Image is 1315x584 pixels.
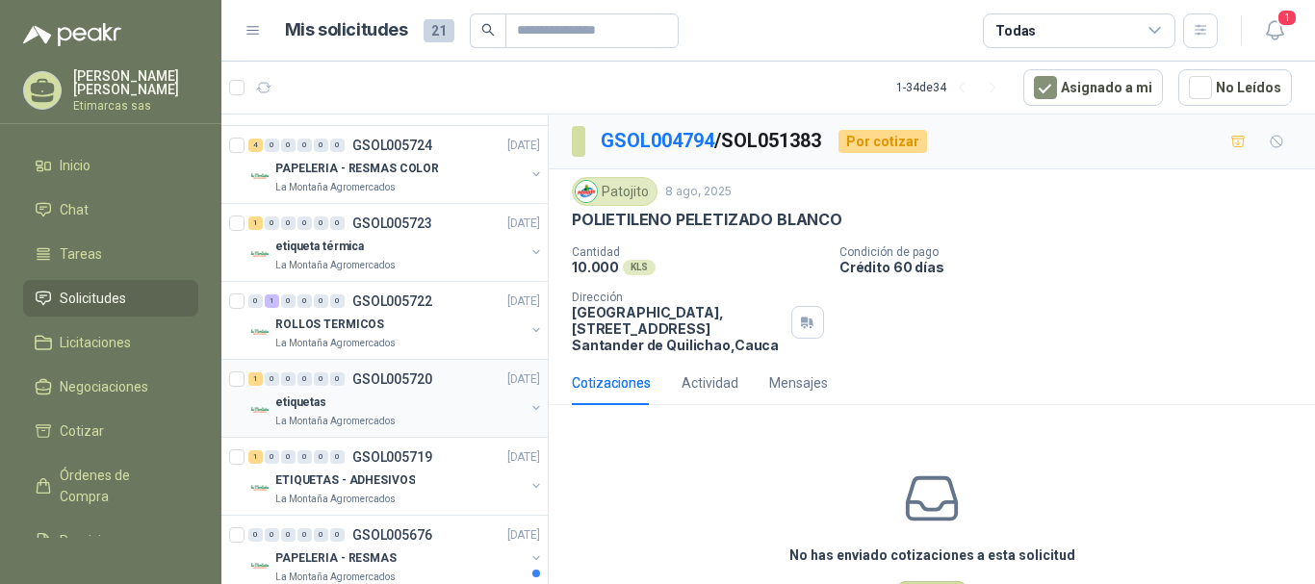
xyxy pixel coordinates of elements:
div: Cotizaciones [572,372,651,394]
p: ETIQUETAS - ADHESIVOS [275,471,415,490]
div: 0 [281,450,296,464]
h3: No has enviado cotizaciones a esta solicitud [789,545,1075,566]
button: Asignado a mi [1023,69,1163,106]
div: 0 [297,528,312,542]
p: Etimarcas sas [73,100,198,112]
div: 1 [265,294,279,308]
div: 0 [265,528,279,542]
div: 0 [265,139,279,152]
p: Dirección [572,291,784,304]
p: La Montaña Agromercados [275,180,396,195]
p: etiqueta térmica [275,238,364,256]
span: Negociaciones [60,376,148,397]
p: / SOL051383 [601,126,823,156]
img: Company Logo [248,554,271,577]
a: 4 0 0 0 0 0 GSOL005724[DATE] Company LogoPAPELERIA - RESMAS COLORLa Montaña Agromercados [248,134,544,195]
p: 10.000 [572,259,619,275]
div: 0 [330,372,345,386]
p: [DATE] [507,215,540,233]
div: 0 [314,216,328,230]
a: GSOL004794 [601,129,714,152]
div: Mensajes [769,372,828,394]
a: 0 1 0 0 0 0 GSOL005722[DATE] Company LogoROLLOS TERMICOSLa Montaña Agromercados [248,290,544,351]
h1: Mis solicitudes [285,16,408,44]
p: [DATE] [507,526,540,545]
div: KLS [623,260,656,275]
div: 0 [314,139,328,152]
p: etiquetas [275,394,326,412]
img: Company Logo [248,320,271,343]
div: 0 [281,372,296,386]
div: 0 [330,139,345,152]
a: 1 0 0 0 0 0 GSOL005720[DATE] Company LogoetiquetasLa Montaña Agromercados [248,368,544,429]
div: 4 [248,139,263,152]
div: 1 [248,450,263,464]
span: Solicitudes [60,288,126,309]
a: Chat [23,191,198,228]
a: Licitaciones [23,324,198,361]
p: GSOL005722 [352,294,432,308]
span: Remisiones [60,530,131,551]
p: PAPELERIA - RESMAS COLOR [275,160,439,178]
span: Licitaciones [60,332,131,353]
div: 0 [330,216,345,230]
div: 0 [330,294,345,308]
span: Tareas [60,243,102,265]
a: Solicitudes [23,280,198,317]
img: Logo peakr [23,23,121,46]
img: Company Logo [248,476,271,499]
div: 0 [314,294,328,308]
div: 0 [281,139,296,152]
div: 0 [330,450,345,464]
div: 0 [297,450,312,464]
p: Cantidad [572,245,824,259]
span: Cotizar [60,420,104,442]
a: 1 0 0 0 0 0 GSOL005723[DATE] Company Logoetiqueta térmicaLa Montaña Agromercados [248,212,544,273]
div: 0 [330,528,345,542]
div: 0 [265,450,279,464]
span: Órdenes de Compra [60,465,180,507]
div: 1 - 34 de 34 [896,72,1008,103]
button: 1 [1257,13,1292,48]
p: [DATE] [507,137,540,155]
p: ROLLOS TERMICOS [275,316,384,334]
div: 0 [248,528,263,542]
div: 0 [248,294,263,308]
a: Inicio [23,147,198,184]
span: search [481,23,495,37]
p: PAPELERIA - RESMAS [275,549,397,568]
div: 0 [297,372,312,386]
p: [DATE] [507,370,540,389]
div: 0 [297,139,312,152]
p: Condición de pago [839,245,1307,259]
p: 8 ago, 2025 [665,183,732,201]
div: 0 [314,528,328,542]
p: Crédito 60 días [839,259,1307,275]
a: 1 0 0 0 0 0 GSOL005719[DATE] Company LogoETIQUETAS - ADHESIVOSLa Montaña Agromercados [248,445,544,507]
a: Negociaciones [23,368,198,405]
p: GSOL005676 [352,528,432,542]
span: 21 [424,19,454,42]
div: Por cotizar [838,130,927,153]
a: Tareas [23,236,198,272]
div: 0 [314,372,328,386]
div: 0 [281,294,296,308]
p: POLIETILENO PELETIZADO BLANCO [572,210,842,230]
p: GSOL005724 [352,139,432,152]
p: La Montaña Agromercados [275,336,396,351]
div: 0 [265,216,279,230]
p: [GEOGRAPHIC_DATA], [STREET_ADDRESS] Santander de Quilichao , Cauca [572,304,784,353]
p: La Montaña Agromercados [275,414,396,429]
p: [DATE] [507,292,540,311]
div: 1 [248,216,263,230]
span: Inicio [60,155,90,176]
div: Todas [995,20,1036,41]
p: [DATE] [507,448,540,467]
div: 0 [314,450,328,464]
p: La Montaña Agromercados [275,258,396,273]
img: Company Logo [576,181,597,202]
img: Company Logo [248,242,271,266]
a: Remisiones [23,522,198,559]
div: 0 [297,294,312,308]
div: 0 [265,372,279,386]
